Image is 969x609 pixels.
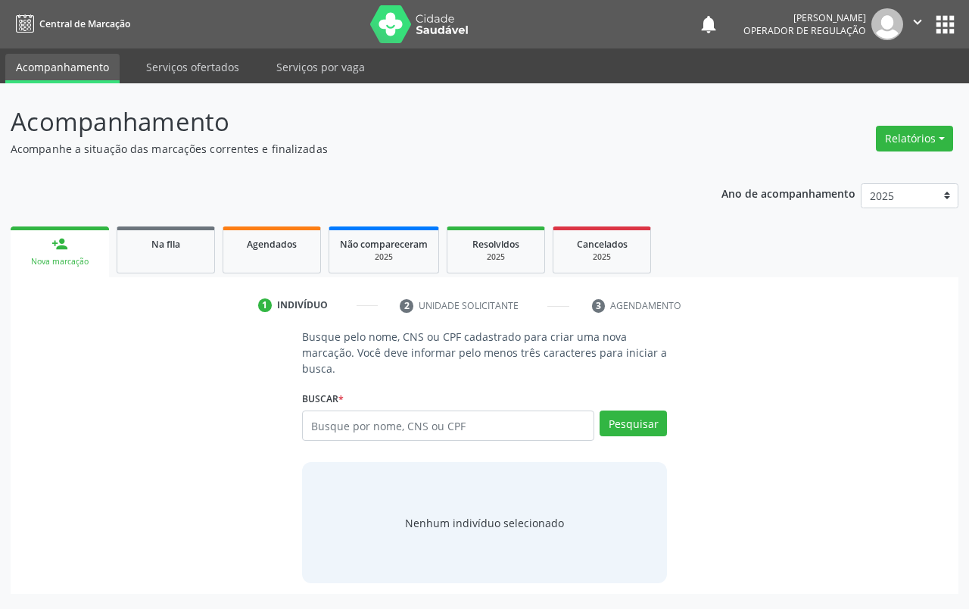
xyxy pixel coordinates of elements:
[340,251,428,263] div: 2025
[11,103,674,141] p: Acompanhamento
[39,17,130,30] span: Central de Marcação
[743,11,866,24] div: [PERSON_NAME]
[472,238,519,251] span: Resolvidos
[302,387,344,411] label: Buscar
[876,126,953,151] button: Relatórios
[136,54,250,80] a: Serviços ofertados
[51,236,68,252] div: person_add
[577,238,628,251] span: Cancelados
[743,24,866,37] span: Operador de regulação
[903,8,932,40] button: 
[266,54,375,80] a: Serviços por vaga
[698,14,719,35] button: notifications
[340,238,428,251] span: Não compareceram
[600,411,667,436] button: Pesquisar
[21,256,98,267] div: Nova marcação
[247,238,297,251] span: Agendados
[932,11,958,38] button: apps
[5,54,120,83] a: Acompanhamento
[302,411,594,441] input: Busque por nome, CNS ou CPF
[302,329,667,376] p: Busque pelo nome, CNS ou CPF cadastrado para criar uma nova marcação. Você deve informar pelo men...
[11,141,674,157] p: Acompanhe a situação das marcações correntes e finalizadas
[405,515,564,531] div: Nenhum indivíduo selecionado
[458,251,534,263] div: 2025
[871,8,903,40] img: img
[258,298,272,312] div: 1
[721,183,855,202] p: Ano de acompanhamento
[277,298,328,312] div: Indivíduo
[909,14,926,30] i: 
[564,251,640,263] div: 2025
[151,238,180,251] span: Na fila
[11,11,130,36] a: Central de Marcação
